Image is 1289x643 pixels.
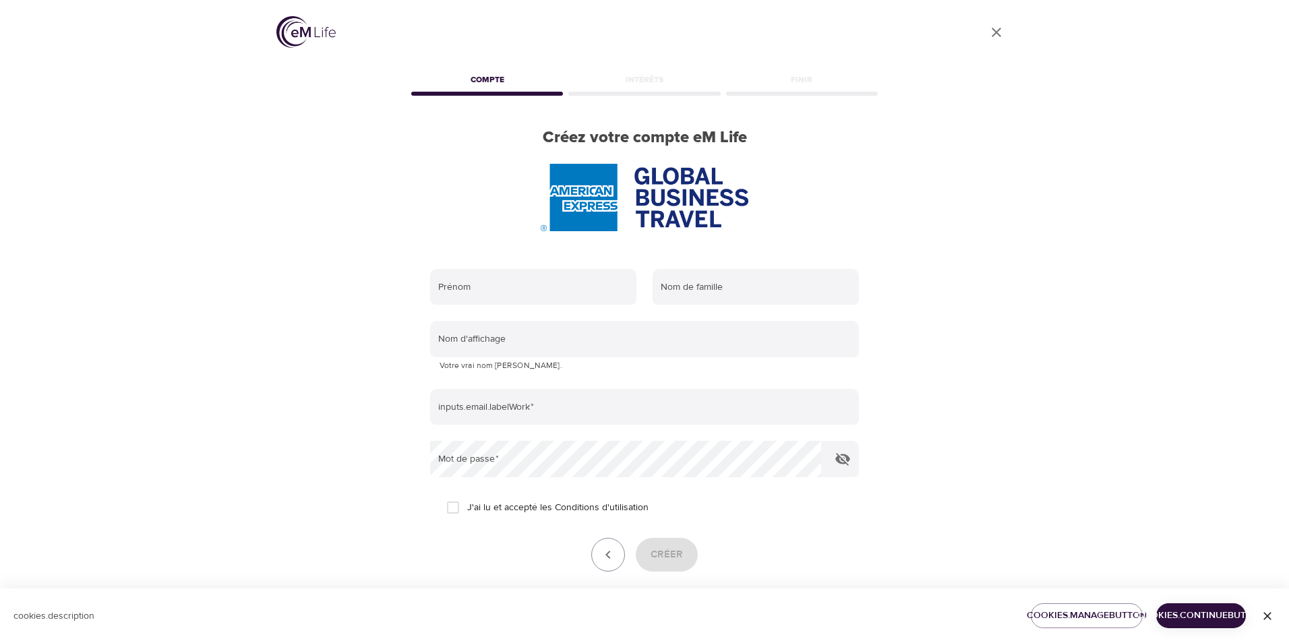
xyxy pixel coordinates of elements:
img: logo [276,16,336,48]
span: J'ai lu et accepté les [467,501,649,515]
button: cookies.manageButton [1031,603,1142,628]
img: AmEx%20GBT%20logo.png [541,164,748,231]
h2: Créez votre compte eM Life [409,128,880,148]
span: cookies.continueButton [1167,607,1235,624]
a: Conditions d'utilisation [555,501,649,515]
button: cookies.continueButton [1156,603,1246,628]
p: Votre vrai nom [PERSON_NAME]. [440,359,849,373]
span: cookies.manageButton [1042,607,1131,624]
a: close [980,16,1013,49]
